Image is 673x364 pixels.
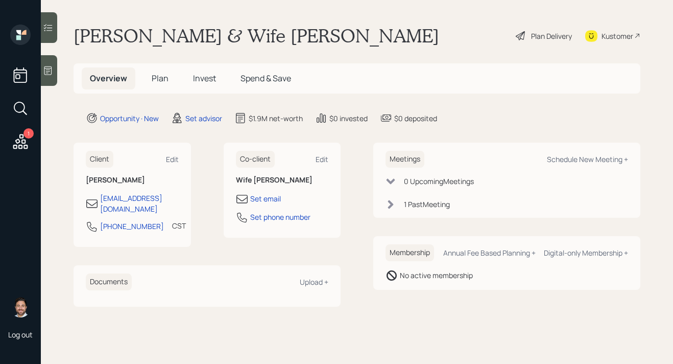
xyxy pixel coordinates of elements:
div: Log out [8,330,33,339]
div: 0 Upcoming Meeting s [404,176,474,187]
div: Kustomer [602,31,633,41]
div: $1.9M net-worth [249,113,303,124]
h6: Membership [386,244,434,261]
div: $0 invested [329,113,368,124]
div: Annual Fee Based Planning + [443,248,536,258]
div: [PHONE_NUMBER] [100,221,164,232]
div: Upload + [300,277,328,287]
img: michael-russo-headshot.png [10,297,31,317]
h6: Co-client [236,151,275,168]
div: Set advisor [185,113,222,124]
div: Set phone number [250,212,310,222]
h6: Documents [86,274,132,290]
h6: [PERSON_NAME] [86,176,179,185]
div: Opportunity · New [100,113,159,124]
span: Plan [152,73,169,84]
div: 1 Past Meeting [404,199,450,210]
div: Schedule New Meeting + [547,154,628,164]
h6: Wife [PERSON_NAME] [236,176,329,185]
span: Invest [193,73,216,84]
div: 1 [23,128,34,139]
h6: Meetings [386,151,424,168]
div: [EMAIL_ADDRESS][DOMAIN_NAME] [100,193,179,214]
span: Spend & Save [241,73,291,84]
div: CST [172,220,186,231]
h1: [PERSON_NAME] & Wife [PERSON_NAME] [74,25,439,47]
span: Overview [90,73,127,84]
div: Plan Delivery [531,31,572,41]
div: Set email [250,193,281,204]
div: $0 deposited [394,113,437,124]
div: Edit [166,154,179,164]
h6: Client [86,151,113,168]
div: No active membership [400,270,473,281]
div: Digital-only Membership + [544,248,628,258]
div: Edit [316,154,328,164]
